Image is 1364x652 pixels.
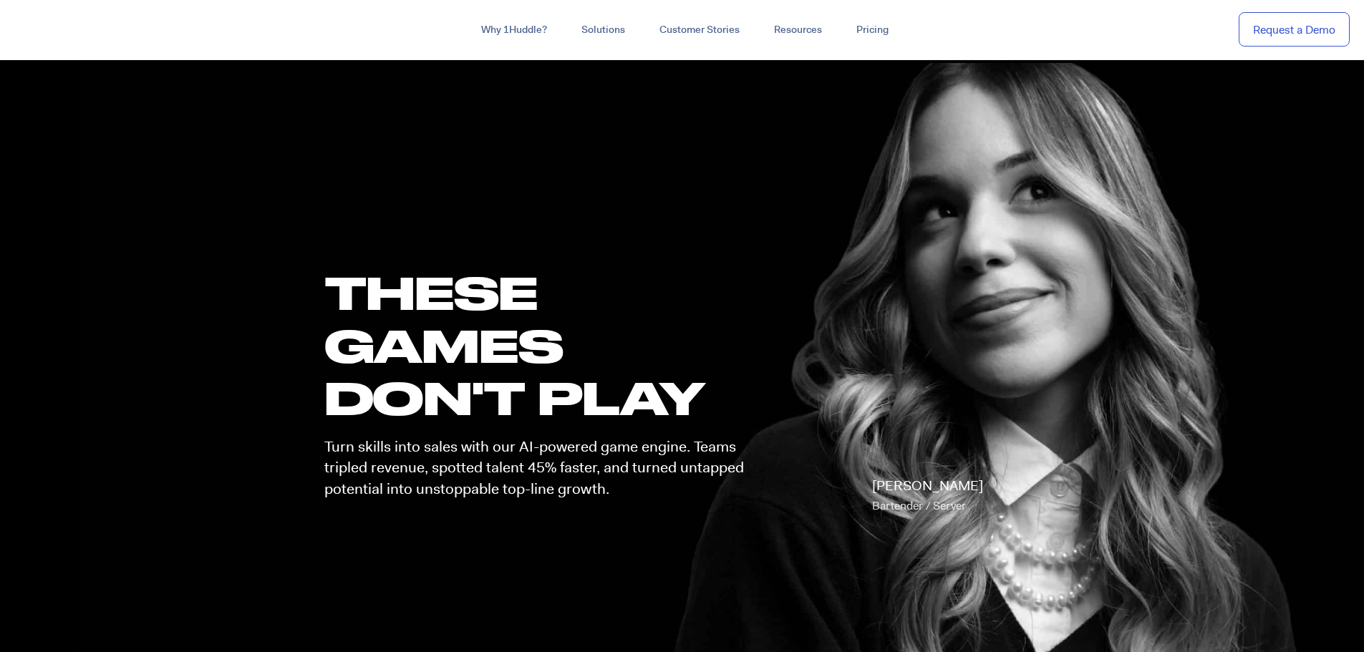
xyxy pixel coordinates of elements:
p: Turn skills into sales with our AI-powered game engine. Teams tripled revenue, spotted talent 45%... [324,437,757,500]
img: ... [14,16,117,43]
a: Pricing [839,17,906,43]
a: Request a Demo [1239,12,1350,47]
span: Bartender / Server [872,498,966,513]
a: Solutions [564,17,642,43]
a: Why 1Huddle? [464,17,564,43]
h1: these GAMES DON'T PLAY [324,266,757,424]
p: [PERSON_NAME] [872,476,983,516]
a: Customer Stories [642,17,757,43]
a: Resources [757,17,839,43]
